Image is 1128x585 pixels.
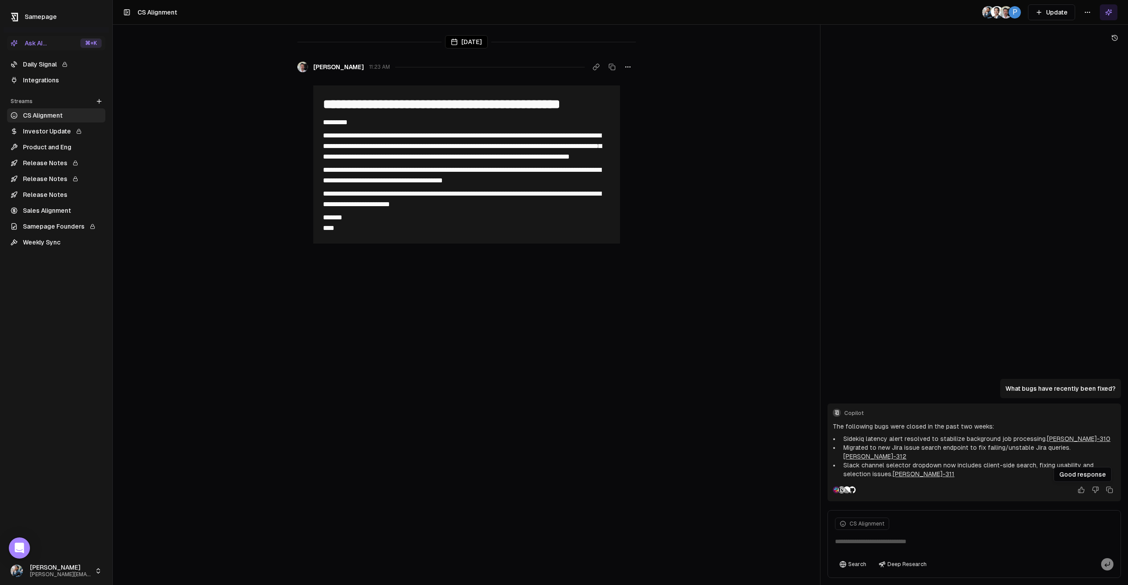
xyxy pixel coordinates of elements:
[297,62,308,72] img: _image
[840,434,1116,443] li: Sidekiq latency alert resolved to stabilize background job processing.
[874,558,931,570] button: Deep Research
[11,39,47,48] div: Ask AI...
[7,156,105,170] a: Release Notes
[7,204,105,218] a: Sales Alignment
[893,470,954,478] a: [PERSON_NAME]-311
[445,35,488,48] div: [DATE]
[369,63,390,70] span: 11:23 AM
[833,486,840,493] img: Slack
[7,219,105,233] a: Samepage Founders
[1006,384,1116,393] p: What bugs have recently been fixed?
[7,108,105,122] a: CS Alignment
[30,564,91,572] span: [PERSON_NAME]
[137,9,177,16] span: CS Alignment
[7,188,105,202] a: Release Notes
[843,486,850,493] img: Linear
[30,571,91,578] span: [PERSON_NAME][EMAIL_ADDRESS]
[7,36,105,50] button: Ask AI...⌘+K
[80,38,102,48] div: ⌘ +K
[844,410,1116,417] span: Copilot
[843,453,906,460] a: [PERSON_NAME]-312
[9,537,30,559] div: Open Intercom Messenger
[849,486,856,493] img: GitHub
[835,558,871,570] button: Search
[25,13,57,20] span: Samepage
[1028,4,1075,20] button: Update
[850,520,884,527] span: CS Alignment
[7,560,105,581] button: [PERSON_NAME][PERSON_NAME][EMAIL_ADDRESS]
[7,235,105,249] a: Weekly Sync
[840,461,1116,478] li: Slack channel selector dropdown now includes client-side search, fixing usability and selection i...
[1047,435,1110,442] a: [PERSON_NAME]-310
[7,73,105,87] a: Integrations
[7,124,105,138] a: Investor Update
[838,486,845,493] img: Notion
[1009,6,1021,19] span: P
[991,6,1003,19] img: _image
[7,94,105,108] div: Streams
[7,172,105,186] a: Release Notes
[840,443,1116,461] li: Migrated to new Jira issue search endpoint to fix failing/unstable Jira queries.
[833,422,1116,431] p: The following bugs were closed in the past two weeks:
[1054,467,1112,482] div: Good response
[1000,6,1012,19] img: _image
[7,57,105,71] a: Daily Signal
[982,6,994,19] img: 1695405595226.jpeg
[7,140,105,154] a: Product and Eng
[11,565,23,577] img: 1695405595226.jpeg
[313,63,364,71] span: [PERSON_NAME]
